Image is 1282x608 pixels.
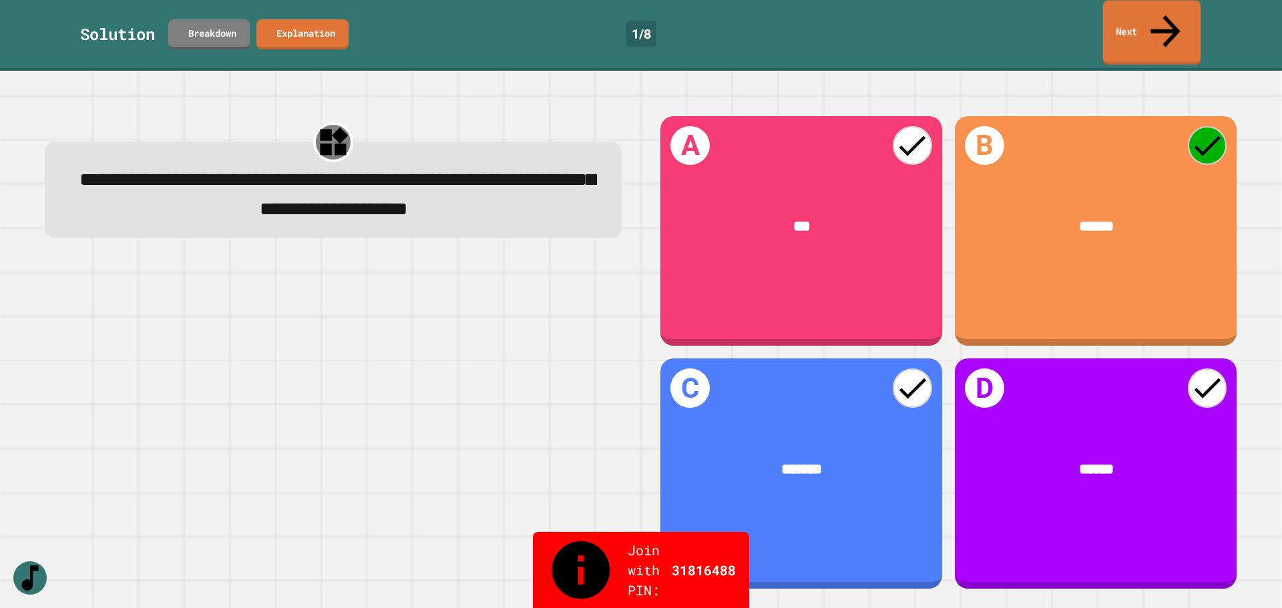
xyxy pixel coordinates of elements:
[533,532,749,608] div: Join with PIN:
[670,368,710,408] h1: C
[626,21,656,47] div: 1 / 8
[256,19,349,49] a: Explanation
[965,126,1004,166] h1: B
[80,22,155,46] div: Solution
[168,19,250,49] a: Breakdown
[965,368,1004,408] h1: D
[670,126,710,166] h1: A
[1103,1,1201,65] a: Next
[672,560,736,580] span: 31816488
